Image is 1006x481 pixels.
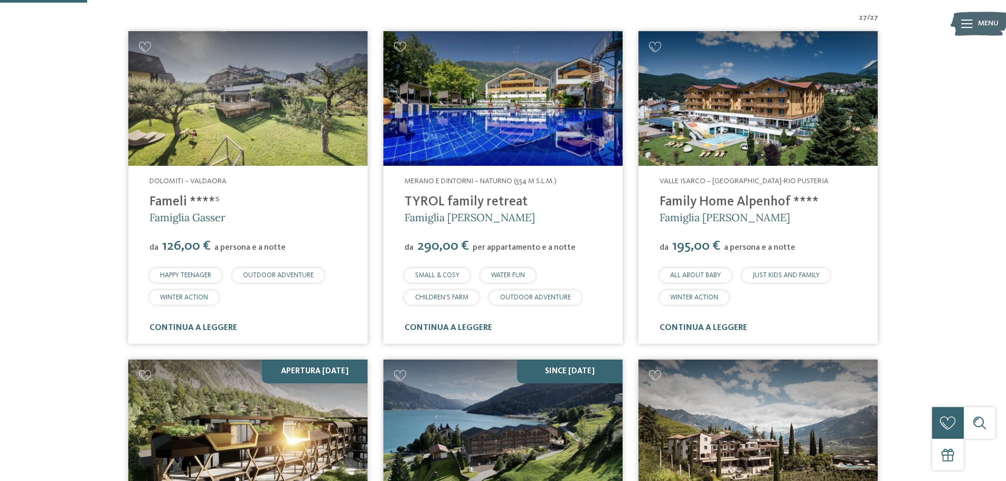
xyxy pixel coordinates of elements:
span: 126,00 € [159,239,213,253]
span: OUTDOOR ADVENTURE [500,294,571,301]
img: Cercate un hotel per famiglie? Qui troverete solo i migliori! [128,31,368,166]
span: per appartamento e a notte [473,243,576,252]
a: Cercate un hotel per famiglie? Qui troverete solo i migliori! [383,31,623,166]
span: HAPPY TEENAGER [160,272,211,279]
span: Famiglia Gasser [149,211,225,224]
span: Famiglia [PERSON_NAME] [405,211,535,224]
span: ALL ABOUT BABY [670,272,721,279]
span: WINTER ACTION [160,294,208,301]
span: 27 [870,13,878,23]
span: Dolomiti – Valdaora [149,177,227,185]
span: JUST KIDS AND FAMILY [753,272,820,279]
span: CHILDREN’S FARM [415,294,468,301]
a: TYROL family retreat [405,195,528,209]
a: continua a leggere [660,324,747,332]
span: Merano e dintorni – Naturno (554 m s.l.m.) [405,177,557,185]
span: 290,00 € [415,239,472,253]
span: SMALL & COSY [415,272,459,279]
span: / [867,13,870,23]
span: da [660,243,669,252]
span: a persona e a notte [724,243,795,252]
span: OUTDOOR ADVENTURE [243,272,314,279]
span: Famiglia [PERSON_NAME] [660,211,790,224]
a: continua a leggere [149,324,237,332]
span: a persona e a notte [214,243,286,252]
img: Familien Wellness Residence Tyrol **** [383,31,623,166]
span: da [405,243,413,252]
span: 195,00 € [670,239,723,253]
a: continua a leggere [405,324,492,332]
span: da [149,243,158,252]
a: Cercate un hotel per famiglie? Qui troverete solo i migliori! [638,31,878,166]
img: Family Home Alpenhof **** [638,31,878,166]
span: 27 [859,13,867,23]
a: Family Home Alpenhof **** [660,195,819,209]
span: WINTER ACTION [670,294,718,301]
span: WATER FUN [491,272,525,279]
span: Valle Isarco – [GEOGRAPHIC_DATA]-Rio Pusteria [660,177,829,185]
